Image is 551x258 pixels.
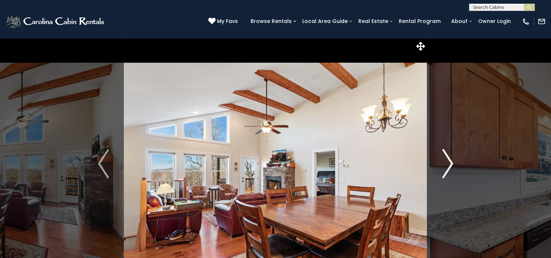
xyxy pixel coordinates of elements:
[442,149,453,178] img: arrow
[247,16,295,27] a: Browse Rentals
[522,17,530,26] img: phone-regular-white.png
[355,16,392,27] a: Real Estate
[5,14,106,29] img: White-1-2.png
[208,17,240,26] a: My Favs
[475,16,515,27] a: Owner Login
[299,16,351,27] a: Local Area Guide
[538,17,546,26] img: mail-regular-white.png
[395,16,444,27] a: Rental Program
[448,16,471,27] a: About
[98,149,109,178] img: arrow
[217,17,238,25] span: My Favs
